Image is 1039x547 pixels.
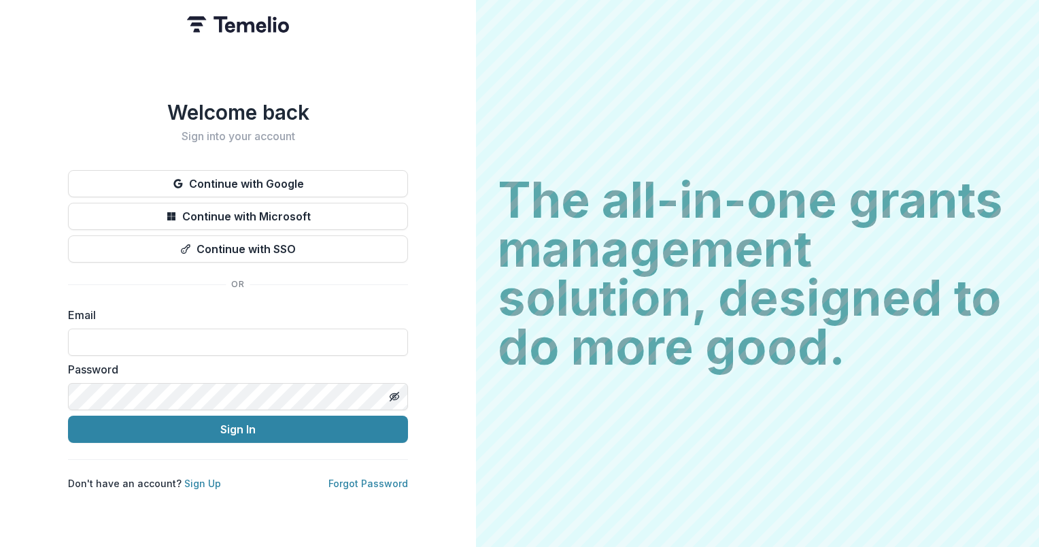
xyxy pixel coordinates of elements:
a: Sign Up [184,478,221,489]
label: Password [68,361,400,378]
button: Toggle password visibility [384,386,405,408]
label: Email [68,307,400,323]
button: Sign In [68,416,408,443]
h1: Welcome back [68,100,408,125]
button: Continue with Microsoft [68,203,408,230]
p: Don't have an account? [68,476,221,491]
h2: Sign into your account [68,130,408,143]
button: Continue with Google [68,170,408,197]
a: Forgot Password [328,478,408,489]
button: Continue with SSO [68,235,408,263]
img: Temelio [187,16,289,33]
